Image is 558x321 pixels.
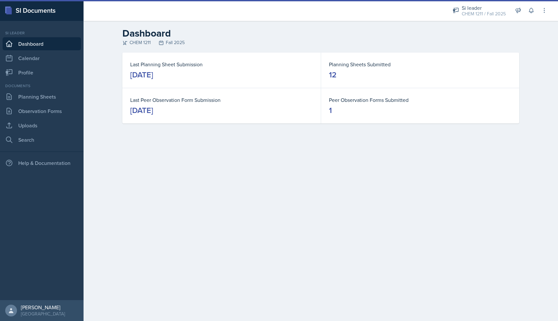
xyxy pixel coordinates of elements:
[3,119,81,132] a: Uploads
[122,27,519,39] h2: Dashboard
[3,90,81,103] a: Planning Sheets
[329,105,332,116] div: 1
[329,60,511,68] dt: Planning Sheets Submitted
[130,105,153,116] div: [DATE]
[21,304,65,311] div: [PERSON_NAME]
[3,30,81,36] div: Si leader
[122,39,519,46] div: CHEM 1211 Fall 2025
[462,10,506,17] div: CHEM 1211 / Fall 2025
[3,37,81,50] a: Dashboard
[3,83,81,89] div: Documents
[21,311,65,317] div: [GEOGRAPHIC_DATA]
[3,104,81,118] a: Observation Forms
[3,156,81,169] div: Help & Documentation
[329,96,511,104] dt: Peer Observation Forms Submitted
[329,70,336,80] div: 12
[3,66,81,79] a: Profile
[3,52,81,65] a: Calendar
[130,70,153,80] div: [DATE]
[130,60,313,68] dt: Last Planning Sheet Submission
[3,133,81,146] a: Search
[130,96,313,104] dt: Last Peer Observation Form Submission
[462,4,506,12] div: Si leader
